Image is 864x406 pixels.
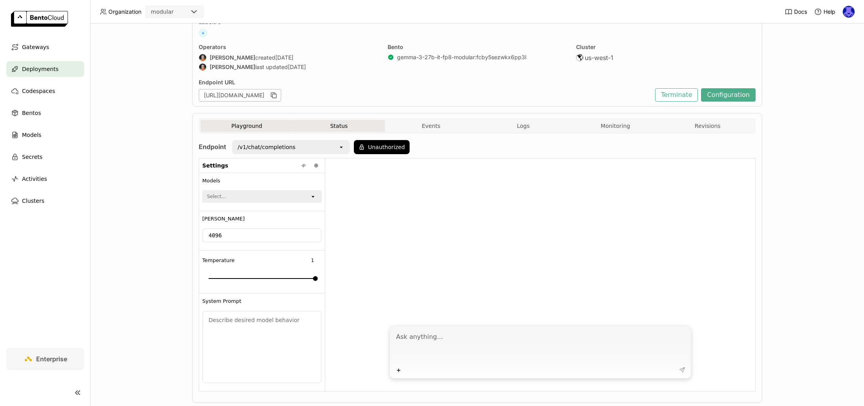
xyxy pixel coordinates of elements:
[151,8,174,16] div: modular
[824,8,835,15] span: Help
[207,193,226,200] div: Select...
[202,178,220,184] span: Models
[210,54,255,61] strong: [PERSON_NAME]
[22,196,44,206] span: Clusters
[6,149,84,165] a: Secrets
[354,140,410,154] button: Unauthorized
[202,257,234,264] span: Temperature
[293,120,385,132] button: Status
[6,61,84,77] a: Deployments
[22,130,41,140] span: Models
[6,39,84,55] a: Gateways
[199,63,378,71] div: last updated
[310,193,316,200] svg: open
[22,108,41,118] span: Bentos
[174,8,175,16] input: Selected modular.
[6,193,84,209] a: Clusters
[843,6,855,18] img: Newton Jain
[576,44,756,51] div: Cluster
[199,158,325,173] div: Settings
[296,143,297,151] input: Selected /v1/chat/completions.
[6,105,84,121] a: Bentos
[199,143,226,151] strong: Endpoint
[275,54,293,61] span: [DATE]
[517,122,529,129] span: Logs
[794,8,807,15] span: Docs
[6,171,84,187] a: Activities
[397,54,526,61] a: gemma-3-27b-it-fp8-modular:fcby5sezwkx6pp3l
[785,8,807,16] a: Docs
[385,120,477,132] button: Events
[6,127,84,143] a: Models
[22,42,49,52] span: Gateways
[108,8,141,15] span: Organization
[585,54,613,62] span: us-west-1
[202,216,245,222] span: [PERSON_NAME]
[238,143,295,151] div: /v1/chat/completions
[569,120,662,132] button: Monitoring
[655,88,698,102] button: Terminate
[661,120,754,132] button: Revisions
[288,64,306,71] span: [DATE]
[22,174,47,184] span: Activities
[199,54,206,61] img: Sean Sheng
[22,64,59,74] span: Deployments
[22,152,42,162] span: Secrets
[388,44,567,51] div: Bento
[6,83,84,99] a: Codespaces
[199,29,207,37] span: +
[199,44,378,51] div: Operators
[814,8,835,16] div: Help
[6,348,84,370] a: Enterprise
[199,64,206,71] img: Sean Sheng
[199,54,378,62] div: created
[338,144,344,150] svg: open
[22,86,55,96] span: Codespaces
[202,298,241,304] span: System Prompt
[199,79,651,86] div: Endpoint URL
[304,256,321,265] input: Temperature
[210,64,255,71] strong: [PERSON_NAME]
[199,89,281,102] div: [URL][DOMAIN_NAME]
[11,11,68,27] img: logo
[36,355,67,363] span: Enterprise
[701,88,756,102] button: Configuration
[201,120,293,132] button: Playground
[395,367,402,373] svg: Plus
